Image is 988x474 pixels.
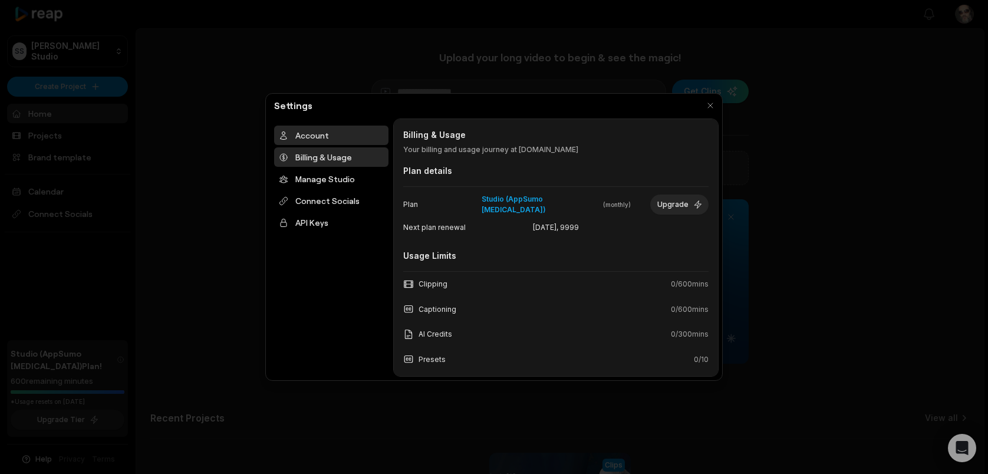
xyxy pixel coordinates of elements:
div: Captioning [403,304,456,315]
div: API Keys [274,213,388,232]
span: 0 / 300 mins [671,329,709,340]
div: Account [274,126,388,145]
p: Your billing and usage journey at [DOMAIN_NAME] [403,144,709,155]
span: Plan [403,199,478,210]
span: Studio (AppSumo [MEDICAL_DATA]) [482,194,601,215]
span: 0 / 600 mins [671,279,709,289]
span: ( month ly) [603,201,631,209]
div: Usage Limits [403,249,709,262]
h2: Settings [269,98,317,113]
span: 0 / 10 [694,354,709,365]
h2: Billing & Usage [403,129,709,141]
span: 0 / 600 mins [671,304,709,315]
div: Connect Socials [274,191,388,210]
div: Plan details [403,164,709,177]
div: Clipping [403,279,447,289]
div: AI Credits [403,329,452,340]
div: Billing & Usage [274,147,388,167]
div: Presets [403,354,446,365]
span: [DATE], 9999 [506,222,606,233]
span: Next plan renewal [403,222,503,233]
div: Manage Studio [274,169,388,189]
button: Upgrade [650,195,709,215]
